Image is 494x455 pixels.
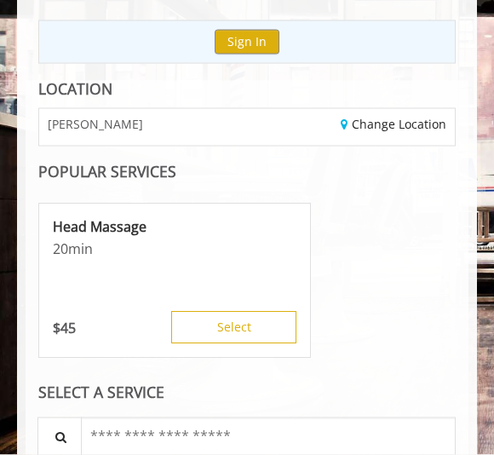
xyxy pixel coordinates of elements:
span: [PERSON_NAME] [48,118,143,130]
b: LOCATION [38,78,112,99]
div: SELECT A SERVICE [38,384,456,400]
b: POPULAR SERVICES [38,161,176,181]
p: Head Massage [53,218,296,237]
p: 45 [53,320,76,338]
button: Sign In [215,30,279,55]
span: min [68,240,93,259]
a: Change Location [341,116,446,132]
span: $ [53,320,60,338]
p: 20 [53,240,296,259]
button: Select [171,312,296,344]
